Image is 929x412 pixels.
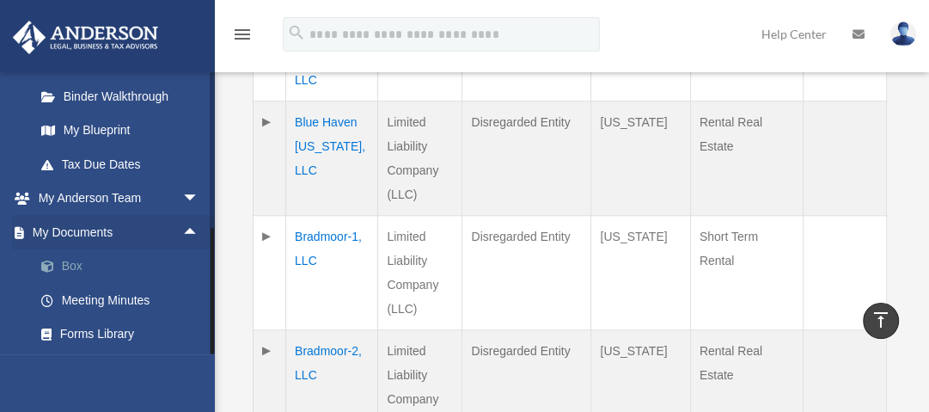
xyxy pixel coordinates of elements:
td: Rental Real Estate [690,101,803,216]
img: User Pic [890,22,916,46]
td: [US_STATE] [591,216,690,330]
td: Bradmoor-1, LLC [286,216,378,330]
a: Box [24,249,225,284]
a: Forms Library [24,317,225,352]
td: Disregarded Entity [462,216,591,330]
a: Notarize [24,351,225,385]
td: [US_STATE] [591,101,690,216]
img: Anderson Advisors Platinum Portal [8,21,163,54]
a: My Anderson Teamarrow_drop_down [12,181,225,216]
td: Disregarded Entity [462,101,591,216]
i: menu [232,24,253,45]
td: Blue Haven [US_STATE], LLC [286,101,378,216]
td: Short Term Rental [690,216,803,330]
td: Limited Liability Company (LLC) [378,216,462,330]
a: My Blueprint [24,114,217,148]
a: Meeting Minutes [24,283,225,317]
td: Limited Liability Company (LLC) [378,101,462,216]
i: vertical_align_top [871,310,891,330]
span: arrow_drop_up [182,215,217,250]
a: menu [232,30,253,45]
i: search [287,23,306,42]
a: My Documentsarrow_drop_up [12,215,225,249]
a: Tax Due Dates [24,147,217,181]
a: Binder Walkthrough [24,79,217,114]
span: arrow_drop_down [182,181,217,217]
a: vertical_align_top [863,303,899,339]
